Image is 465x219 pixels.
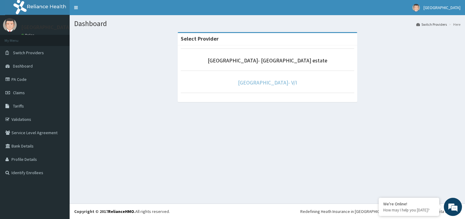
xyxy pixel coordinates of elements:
strong: Copyright © 2017 . [74,209,135,214]
p: [GEOGRAPHIC_DATA] [21,25,71,30]
li: Here [447,22,460,27]
a: [GEOGRAPHIC_DATA]- [GEOGRAPHIC_DATA] estate [208,57,327,64]
h1: Dashboard [74,20,460,28]
span: [GEOGRAPHIC_DATA] [424,5,460,10]
a: [GEOGRAPHIC_DATA]- V/I [238,79,297,86]
strong: Select Provider [181,35,219,42]
a: RelianceHMO [108,209,134,214]
span: Dashboard [13,63,33,69]
div: Redefining Heath Insurance in [GEOGRAPHIC_DATA] using Telemedicine and Data Science! [300,208,460,214]
div: We're Online! [383,201,435,207]
img: User Image [3,18,17,32]
span: Claims [13,90,25,95]
p: How may I help you today? [383,207,435,213]
a: Switch Providers [416,22,447,27]
span: Switch Providers [13,50,44,55]
span: Tariffs [13,103,24,109]
a: Online [21,33,36,37]
footer: All rights reserved. [70,204,465,219]
img: User Image [412,4,420,12]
